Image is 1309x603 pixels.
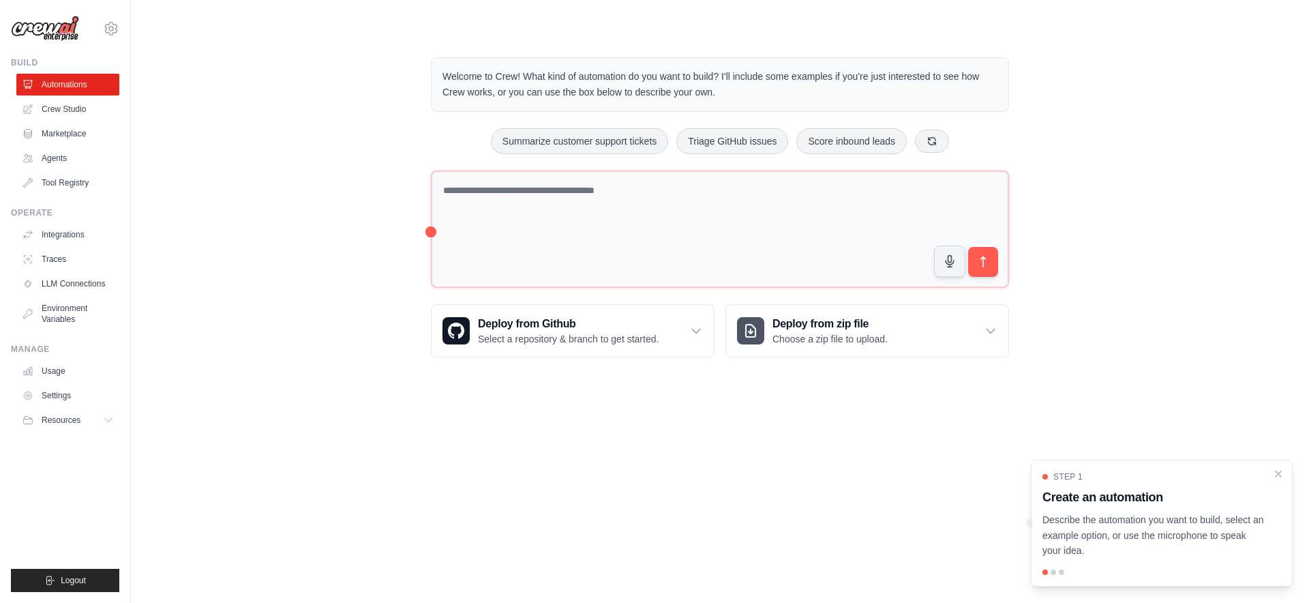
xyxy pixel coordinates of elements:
a: Settings [16,385,119,407]
p: Select a repository & branch to get started. [478,332,659,346]
div: Operate [11,207,119,218]
a: Environment Variables [16,297,119,330]
img: Logo [11,16,79,42]
button: Triage GitHub issues [676,128,788,154]
a: Agents [16,147,119,169]
button: Logout [11,569,119,592]
h3: Deploy from zip file [772,316,888,332]
a: LLM Connections [16,273,119,295]
h3: Deploy from Github [478,316,659,332]
span: Step 1 [1053,471,1083,482]
a: Integrations [16,224,119,246]
div: Manage [11,344,119,355]
p: Choose a zip file to upload. [772,332,888,346]
a: Automations [16,74,119,95]
a: Tool Registry [16,172,119,194]
a: Usage [16,360,119,382]
span: Resources [42,415,80,426]
span: Logout [61,575,86,586]
a: Marketplace [16,123,119,145]
button: Score inbound leads [796,128,907,154]
a: Crew Studio [16,98,119,120]
a: Traces [16,248,119,270]
p: Welcome to Crew! What kind of automation do you want to build? I'll include some examples if you'... [442,69,997,100]
p: Describe the automation you want to build, select an example option, or use the microphone to spe... [1042,512,1265,559]
button: Resources [16,409,119,431]
div: Build [11,57,119,68]
button: Summarize customer support tickets [491,128,668,154]
h3: Create an automation [1042,488,1265,507]
button: Close walkthrough [1273,469,1284,480]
